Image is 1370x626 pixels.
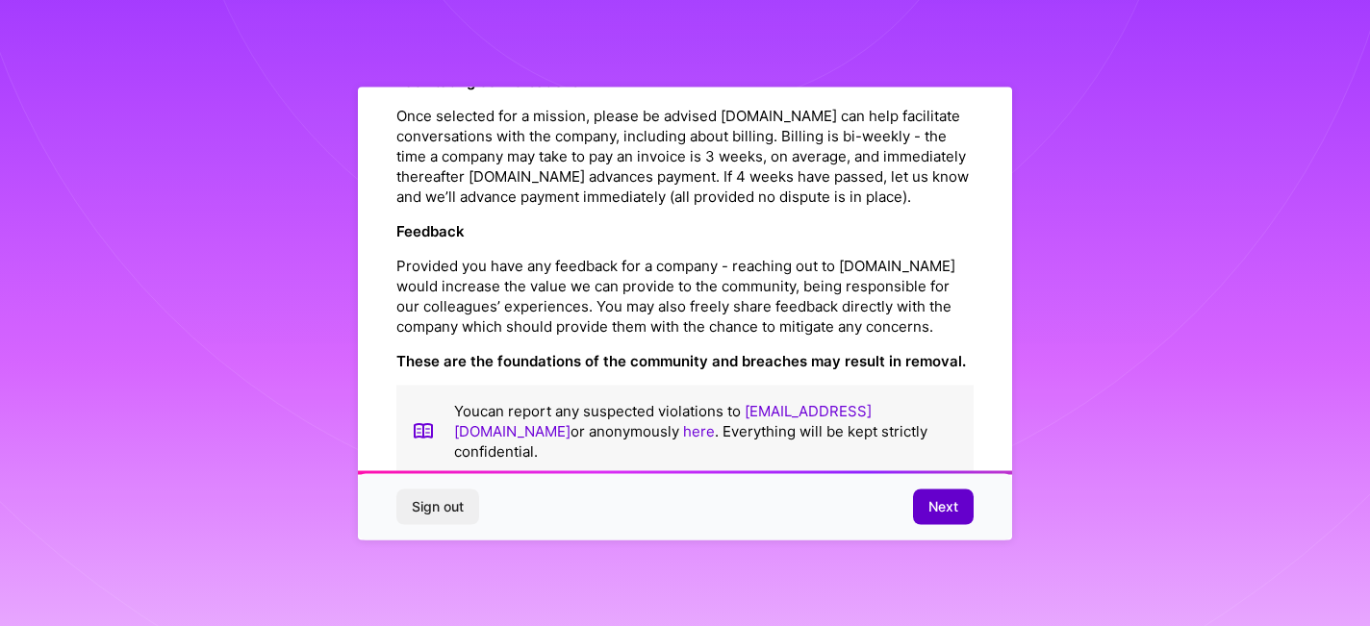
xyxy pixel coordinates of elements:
[683,421,715,439] a: here
[396,489,479,524] button: Sign out
[396,255,974,336] p: Provided you have any feedback for a company - reaching out to [DOMAIN_NAME] would increase the v...
[454,401,872,439] a: [EMAIL_ADDRESS][DOMAIN_NAME]
[396,351,966,369] strong: These are the foundations of the community and breaches may result in removal.
[928,497,958,516] span: Next
[396,105,974,206] p: Once selected for a mission, please be advised [DOMAIN_NAME] can help facilitate conversations wi...
[412,400,435,461] img: book icon
[396,221,465,239] strong: Feedback
[913,489,974,524] button: Next
[454,400,958,461] p: You can report any suspected violations to or anonymously . Everything will be kept strictly conf...
[412,497,464,516] span: Sign out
